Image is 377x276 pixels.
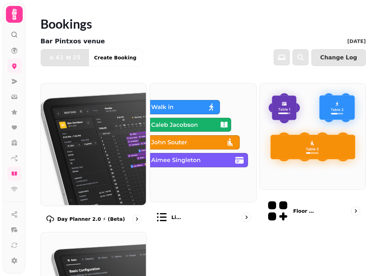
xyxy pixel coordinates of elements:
[171,214,183,221] p: List view
[352,208,359,215] svg: go to
[40,83,146,205] img: Day Planner 2.0 ⚡ (Beta)
[40,36,105,46] p: Bar Pintxos venue
[259,83,365,189] img: Floor Plans (beta)
[311,49,366,66] button: Change Log
[57,216,125,223] p: Day Planner 2.0 ⚡ (Beta)
[41,49,89,66] button: 6125
[243,214,250,221] svg: go to
[40,83,147,229] a: Day Planner 2.0 ⚡ (Beta)Day Planner 2.0 ⚡ (Beta)
[347,38,366,45] p: [DATE]
[293,208,317,215] p: Floor Plans (beta)
[89,49,142,66] button: Create Booking
[133,216,140,223] svg: go to
[320,55,357,60] span: Change Log
[149,83,255,201] img: List view
[150,83,256,229] a: List viewList view
[73,55,80,60] span: 25
[56,55,64,60] span: 61
[94,55,136,60] span: Create Booking
[259,83,366,229] a: Floor Plans (beta)Floor Plans (beta)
